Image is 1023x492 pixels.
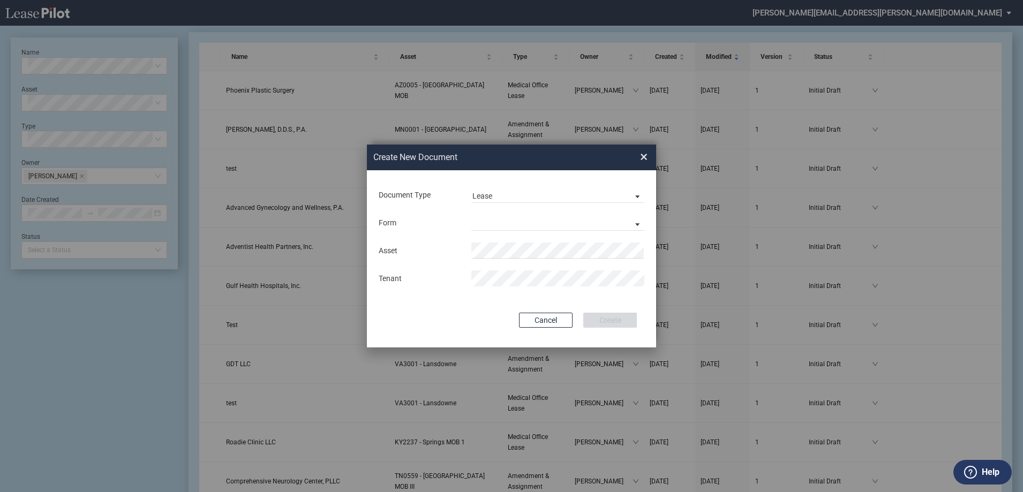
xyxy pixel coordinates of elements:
md-select: Lease Form [471,215,644,231]
div: Tenant [372,274,465,284]
span: × [640,148,648,165]
button: Cancel [519,313,573,328]
button: Create [583,313,637,328]
label: Help [982,465,999,479]
md-dialog: Create New ... [367,145,656,348]
h2: Create New Document [373,152,601,163]
div: Lease [472,192,492,200]
div: Asset [372,246,465,256]
md-select: Document Type: Lease [471,187,644,203]
div: Document Type [372,190,465,201]
div: Form [372,218,465,229]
